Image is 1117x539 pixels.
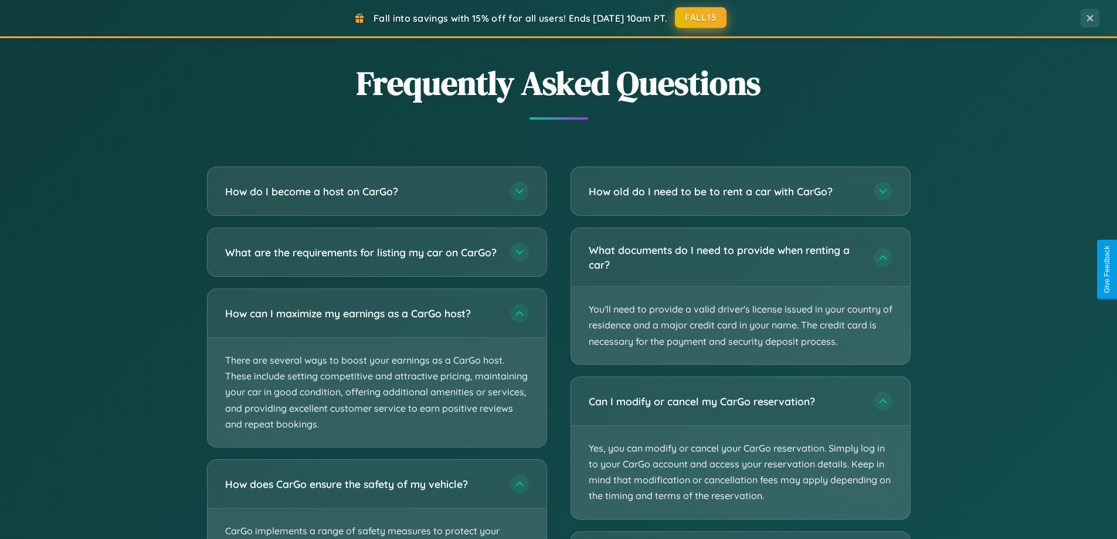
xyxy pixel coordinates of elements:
p: There are several ways to boost your earnings as a CarGo host. These include setting competitive ... [208,338,546,447]
h3: What are the requirements for listing my car on CarGo? [225,245,498,260]
h3: What documents do I need to provide when renting a car? [589,243,862,272]
h3: Can I modify or cancel my CarGo reservation? [589,394,862,409]
h3: How does CarGo ensure the safety of my vehicle? [225,477,498,491]
div: Give Feedback [1103,246,1111,293]
h2: Frequently Asked Questions [207,60,911,106]
p: You'll need to provide a valid driver's license issued in your country of residence and a major c... [571,287,910,364]
p: Yes, you can modify or cancel your CarGo reservation. Simply log in to your CarGo account and acc... [571,426,910,519]
h3: How old do I need to be to rent a car with CarGo? [589,184,862,199]
span: Fall into savings with 15% off for all users! Ends [DATE] 10am PT. [374,12,667,24]
button: FALL15 [675,7,726,28]
h3: How can I maximize my earnings as a CarGo host? [225,306,498,321]
h3: How do I become a host on CarGo? [225,184,498,199]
